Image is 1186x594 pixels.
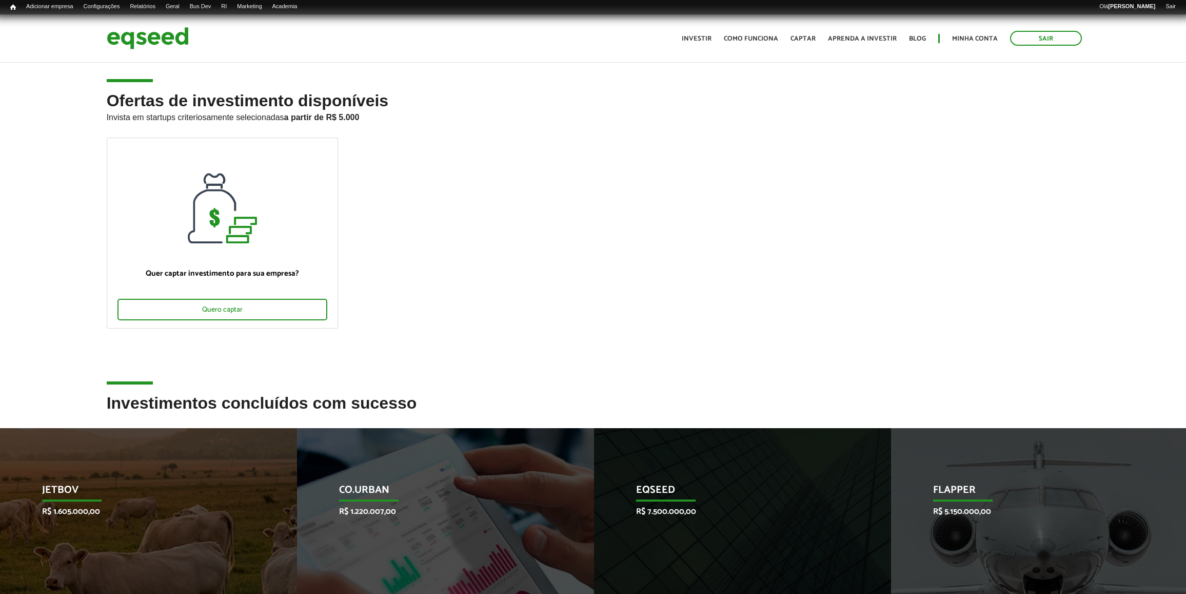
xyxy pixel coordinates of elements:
p: Flapper [933,484,1130,502]
a: Início [5,3,21,12]
a: Adicionar empresa [21,3,78,11]
p: Invista em startups criteriosamente selecionadas [107,110,1080,122]
p: JetBov [42,484,239,502]
p: R$ 1.220.007,00 [339,507,536,516]
a: Blog [909,35,926,42]
strong: [PERSON_NAME] [1108,3,1155,9]
a: Captar [790,35,816,42]
a: Marketing [232,3,267,11]
h2: Ofertas de investimento disponíveis [107,92,1080,138]
a: Relatórios [125,3,160,11]
strong: a partir de R$ 5.000 [284,113,360,122]
a: Bus Dev [185,3,216,11]
span: Início [10,4,16,11]
a: Quer captar investimento para sua empresa? Quero captar [107,138,339,329]
p: R$ 5.150.000,00 [933,507,1130,516]
a: RI [216,3,232,11]
p: Co.Urban [339,484,536,502]
a: Geral [161,3,185,11]
p: R$ 7.500.000,00 [636,507,833,516]
h2: Investimentos concluídos com sucesso [107,394,1080,428]
a: Configurações [78,3,125,11]
a: Como funciona [724,35,778,42]
img: EqSeed [107,25,189,52]
a: Olá[PERSON_NAME] [1094,3,1160,11]
div: Quero captar [117,299,328,320]
a: Sair [1160,3,1181,11]
a: Aprenda a investir [828,35,897,42]
p: Quer captar investimento para sua empresa? [117,269,328,278]
p: R$ 1.605.000,00 [42,507,239,516]
a: Academia [267,3,303,11]
a: Minha conta [952,35,998,42]
a: Sair [1010,31,1082,46]
p: EqSeed [636,484,833,502]
a: Investir [682,35,711,42]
